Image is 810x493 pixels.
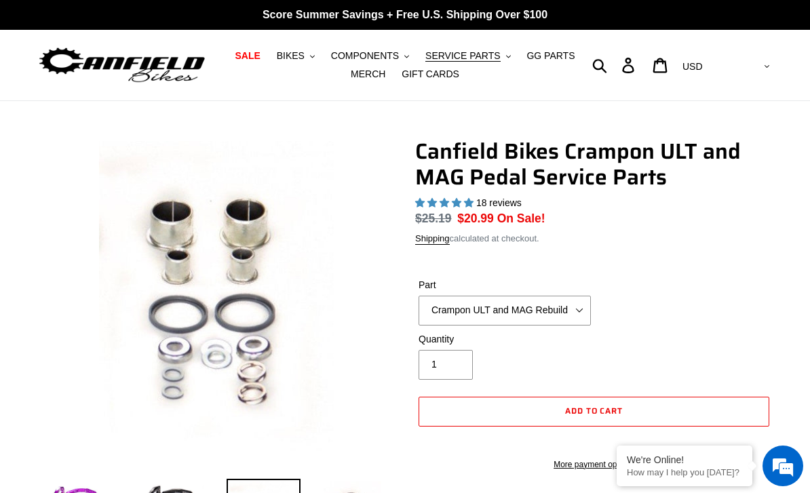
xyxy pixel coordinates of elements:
[627,454,742,465] div: We're Online!
[419,332,591,347] label: Quantity
[270,47,322,65] button: BIKES
[419,47,517,65] button: SERVICE PARTS
[565,404,623,417] span: Add to cart
[627,467,742,477] p: How may I help you today?
[457,212,494,225] span: $20.99
[419,397,769,427] button: Add to cart
[419,278,591,292] label: Part
[425,50,500,62] span: SERVICE PARTS
[520,47,581,65] a: GG PARTS
[235,50,260,62] span: SALE
[415,212,452,225] s: $25.19
[37,44,207,87] img: Canfield Bikes
[476,197,522,208] span: 18 reviews
[228,47,267,65] a: SALE
[344,65,392,83] a: MERCH
[351,68,385,80] span: MERCH
[419,458,769,471] a: More payment options
[526,50,575,62] span: GG PARTS
[415,233,450,245] a: Shipping
[497,210,545,227] span: On Sale!
[402,68,459,80] span: GIFT CARDS
[415,138,773,191] h1: Canfield Bikes Crampon ULT and MAG Pedal Service Parts
[415,197,476,208] span: 5.00 stars
[324,47,416,65] button: COMPONENTS
[331,50,399,62] span: COMPONENTS
[395,65,466,83] a: GIFT CARDS
[415,232,773,245] div: calculated at checkout.
[277,50,305,62] span: BIKES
